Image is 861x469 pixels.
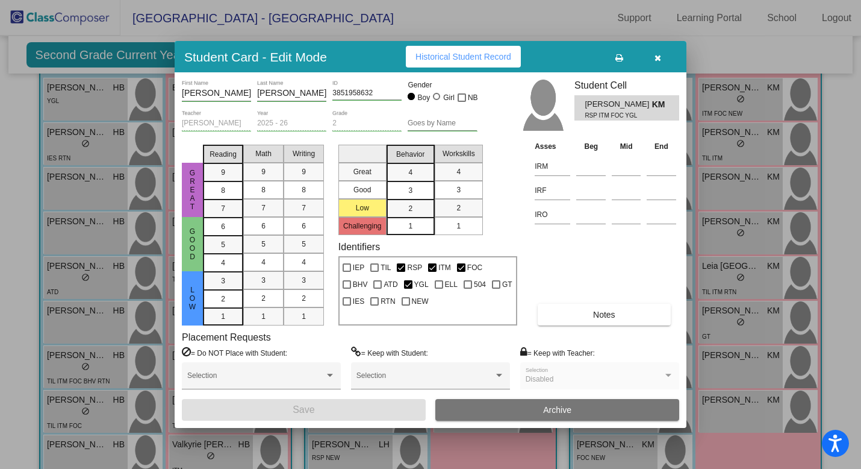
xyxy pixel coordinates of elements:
[302,221,306,231] span: 6
[338,241,380,253] label: Identifiers
[293,148,315,159] span: Writing
[221,294,225,304] span: 2
[406,46,521,68] button: Historical Student Record
[184,49,327,65] h3: Student Card - Edit Mode
[443,92,455,103] div: Girl
[407,260,422,275] span: RSP
[255,148,272,159] span: Math
[221,257,225,268] span: 4
[384,277,397,292] span: ATD
[520,347,595,359] label: = Keep with Teacher:
[468,90,478,105] span: NB
[381,294,395,309] span: RTN
[182,119,251,128] input: teacher
[302,257,306,268] span: 4
[302,293,306,304] span: 2
[261,257,266,268] span: 4
[415,52,511,61] span: Historical Student Record
[187,169,198,211] span: Great
[182,347,287,359] label: = Do NOT Place with Student:
[293,404,314,415] span: Save
[408,221,412,231] span: 1
[353,277,368,292] span: BHV
[261,166,266,177] span: 9
[408,119,477,128] input: goes by name
[261,239,266,250] span: 5
[538,304,670,326] button: Notes
[532,140,573,153] th: Asses
[456,184,461,195] span: 3
[221,203,225,214] span: 7
[257,119,326,128] input: year
[644,140,679,153] th: End
[302,311,306,322] span: 1
[417,92,431,103] div: Boy
[414,277,429,292] span: YGL
[332,89,402,98] input: Enter ID
[353,260,364,275] span: IEP
[585,98,651,111] span: [PERSON_NAME]
[302,275,306,286] span: 3
[261,203,266,213] span: 7
[182,332,271,343] label: Placement Requests
[573,140,609,153] th: Beg
[396,149,424,160] span: Behavior
[302,203,306,213] span: 7
[408,80,477,90] mat-label: Gender
[302,184,306,195] span: 8
[187,227,198,261] span: Good
[221,185,225,196] span: 8
[412,294,429,309] span: NEW
[535,181,570,200] input: assessment
[351,347,428,359] label: = Keep with Student:
[535,157,570,175] input: assessment
[302,239,306,250] span: 5
[435,399,679,421] button: Archive
[652,98,669,111] span: KM
[593,310,615,319] span: Notes
[467,260,482,275] span: FOC
[353,294,364,309] span: IES
[456,221,461,231] span: 1
[408,203,412,214] span: 2
[381,260,391,275] span: TIL
[187,286,198,311] span: Low
[182,399,426,421] button: Save
[543,405,571,415] span: Archive
[456,203,461,213] span: 2
[332,119,402,128] input: grade
[474,277,486,292] span: 504
[221,275,225,286] span: 3
[443,148,475,159] span: Workskills
[221,221,225,232] span: 6
[574,80,679,91] h3: Student Cell
[535,206,570,224] input: assessment
[526,375,554,383] span: Disabled
[221,167,225,178] span: 9
[261,184,266,195] span: 8
[585,111,643,120] span: RSP ITM FOC YGL
[302,166,306,177] span: 9
[408,167,412,178] span: 4
[221,239,225,250] span: 5
[261,311,266,322] span: 1
[221,311,225,322] span: 1
[210,149,237,160] span: Reading
[438,260,451,275] span: ITM
[261,293,266,304] span: 2
[502,277,512,292] span: GT
[445,277,458,292] span: ELL
[261,275,266,286] span: 3
[261,221,266,231] span: 6
[408,185,412,196] span: 3
[456,166,461,177] span: 4
[609,140,644,153] th: Mid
